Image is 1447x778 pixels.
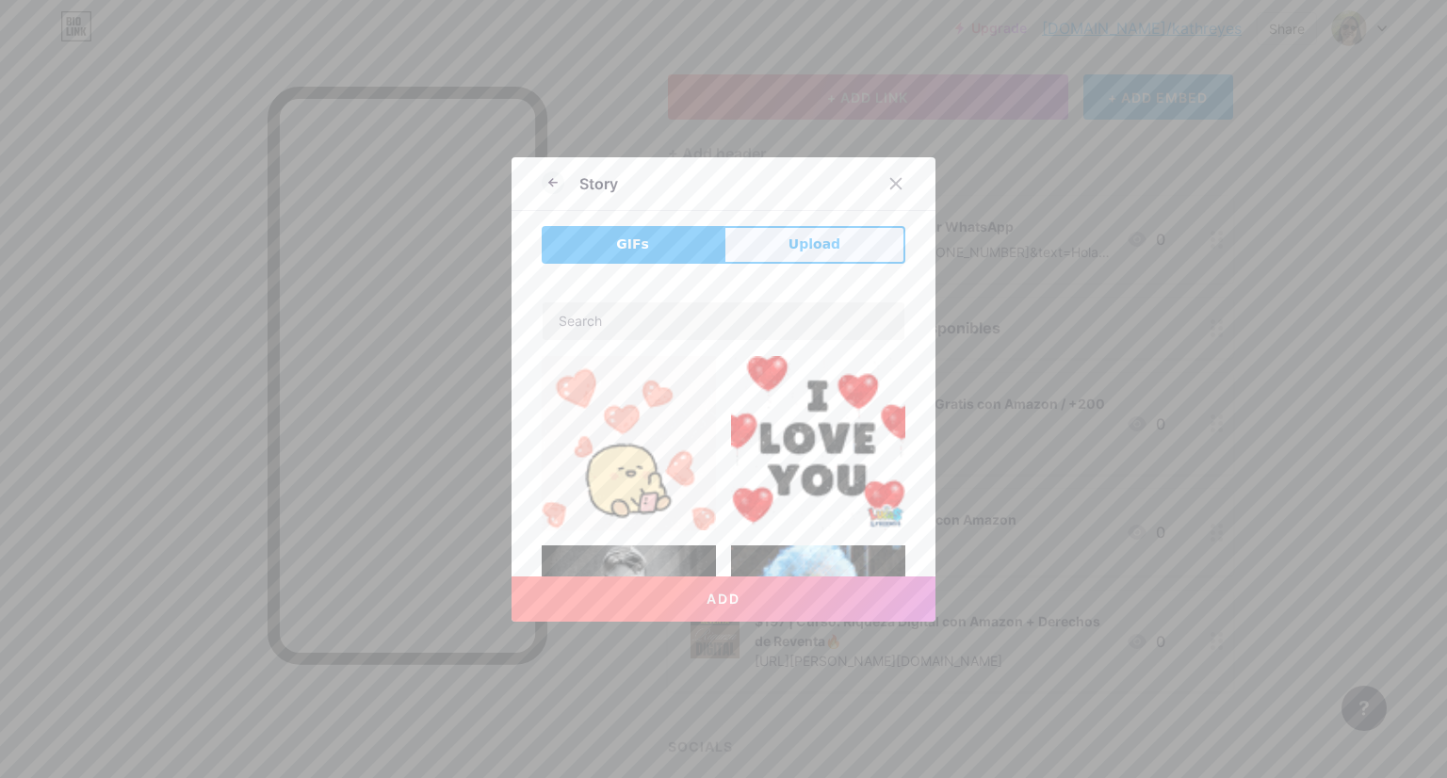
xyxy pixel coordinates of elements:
button: GIFs [542,226,723,264]
img: Gihpy [731,545,905,720]
span: Add [707,591,740,607]
img: Gihpy [542,545,716,664]
img: Gihpy [542,356,716,530]
span: Upload [789,235,840,254]
button: Upload [723,226,905,264]
img: Gihpy [731,356,905,530]
span: GIFs [616,235,649,254]
button: Add [512,576,935,622]
div: Story [579,172,618,195]
input: Search [543,302,904,340]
